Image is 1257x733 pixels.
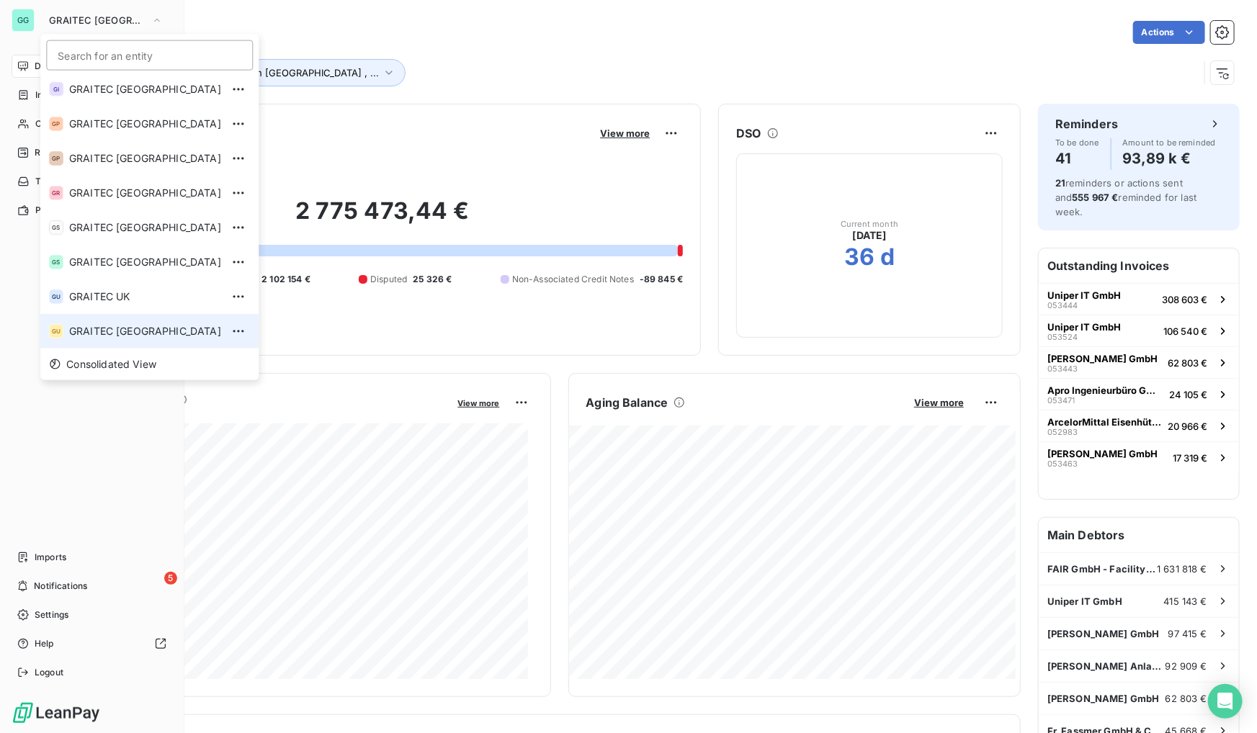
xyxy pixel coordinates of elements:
[586,394,668,411] h6: Aging Balance
[853,228,887,243] span: [DATE]
[49,117,63,131] div: GP
[454,396,504,409] button: View more
[1047,321,1121,333] span: Uniper IT GmbH
[1047,660,1166,672] span: [PERSON_NAME] Anlagenbau GmbH & [DOMAIN_NAME]
[1039,315,1239,346] button: Uniper IT GmbH053524106 540 €
[910,396,968,409] button: View more
[164,572,177,585] span: 5
[1168,628,1207,639] span: 97 415 €
[1157,563,1207,575] span: 1 631 818 €
[1047,333,1078,341] span: 053524
[1039,410,1239,441] button: ArcelorMittal Eisenhüttenstadt GmbH05298320 966 €
[69,289,221,304] span: GRAITEC UK
[1047,396,1075,405] span: 053471
[1039,248,1239,283] h6: Outstanding Invoices
[81,408,448,423] span: Monthly Revenue
[35,637,54,650] span: Help
[35,666,63,679] span: Logout
[844,243,874,271] h2: 36
[1047,289,1121,301] span: Uniper IT GmbH
[1039,441,1239,473] button: [PERSON_NAME] GmbH05346317 319 €
[35,175,60,188] span: Tasks
[600,127,650,139] span: View more
[880,243,895,271] h2: d
[35,89,70,102] span: Invoices
[1047,353,1158,364] span: [PERSON_NAME] GmbH
[69,255,221,269] span: GRAITEC [GEOGRAPHIC_DATA]
[1055,138,1099,147] span: To be done
[69,220,221,235] span: GRAITEC [GEOGRAPHIC_DATA]
[1123,147,1216,170] h4: 93,89 k €
[49,255,63,269] div: GS
[1163,325,1207,337] span: 106 540 €
[49,151,63,166] div: GP
[69,117,221,131] span: GRAITEC [GEOGRAPHIC_DATA]
[1039,518,1239,552] h6: Main Debtors
[1133,21,1205,44] button: Actions
[49,324,63,338] div: GU
[914,397,964,408] span: View more
[35,204,77,217] span: Payments
[1166,693,1207,704] span: 62 803 €
[1047,385,1163,396] span: Apro Ingenieurbüro GmbH
[1039,283,1239,315] button: Uniper IT GmbH053444308 603 €
[458,398,500,408] span: View more
[1072,192,1118,203] span: 555 967 €
[1164,595,1207,607] span: 415 143 €
[1055,177,1196,217] span: reminders or actions sent and reminded for last week.
[12,701,101,724] img: Logo LeanPay
[35,146,79,159] span: Reminders
[1047,459,1078,468] span: 053463
[841,220,898,228] span: Current month
[49,289,63,304] div: GU
[1047,416,1162,428] span: ArcelorMittal Eisenhüttenstadt GmbH
[69,186,221,200] span: GRAITEC [GEOGRAPHIC_DATA]
[1168,357,1207,369] span: 62 803 €
[1055,177,1065,189] span: 21
[35,60,80,73] span: Dashboard
[69,82,221,96] span: GRAITEC [GEOGRAPHIC_DATA]
[1047,364,1078,373] span: 053443
[46,40,253,71] input: placeholder
[1123,138,1216,147] span: Amount to be reminded
[35,608,68,621] span: Settings
[596,127,654,140] button: View more
[49,220,63,235] div: GS
[370,273,407,286] span: Disputed
[1047,428,1078,436] span: 052983
[81,197,683,240] h2: 2 775 473,44 €
[1173,452,1207,464] span: 17 319 €
[1047,595,1122,607] span: Uniper IT GmbH
[1039,378,1239,410] button: Apro Ingenieurbüro GmbH05347124 105 €
[512,273,634,286] span: Non-Associated Credit Notes
[1055,115,1118,132] h6: Reminders
[261,273,310,286] span: 2 102 154 €
[1039,346,1239,378] button: [PERSON_NAME] GmbH05344362 803 €
[1047,693,1160,704] span: [PERSON_NAME] GmbH
[49,82,63,96] div: GI
[1168,421,1207,432] span: 20 966 €
[69,151,221,166] span: GRAITEC [GEOGRAPHIC_DATA]
[49,186,63,200] div: GR
[35,117,64,130] span: Clients
[35,551,66,564] span: Imports
[1047,628,1160,639] span: [PERSON_NAME] GmbH
[1047,448,1158,459] span: [PERSON_NAME] GmbH
[34,580,87,593] span: Notifications
[12,9,35,32] div: GG
[413,273,452,286] span: 25 326 €
[1055,147,1099,170] h4: 41
[1162,294,1207,305] span: 308 603 €
[1047,301,1078,310] span: 053444
[640,273,683,286] span: -89 845 €
[69,324,221,338] span: GRAITEC [GEOGRAPHIC_DATA]
[1047,563,1157,575] span: FAIR GmbH - Facility for [GEOGRAPHIC_DATA] and
[1169,389,1207,400] span: 24 105 €
[1166,660,1207,672] span: 92 909 €
[49,14,146,26] span: GRAITEC [GEOGRAPHIC_DATA]
[66,357,156,372] span: Consolidated View
[736,125,761,142] h6: DSO
[1208,684,1243,719] div: Open Intercom Messenger
[12,632,172,655] a: Help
